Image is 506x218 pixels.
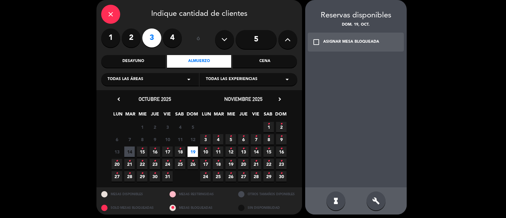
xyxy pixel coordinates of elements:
span: 9 [276,134,287,145]
i: • [242,131,244,141]
i: • [204,156,207,166]
span: 25 [175,159,185,169]
span: 7 [124,134,135,145]
div: ó [188,28,209,51]
span: JUE [238,110,249,121]
span: 17 [162,146,173,157]
i: • [255,156,257,166]
div: MESAS RESTRINGIDAS [165,187,233,201]
span: 18 [175,146,185,157]
span: 28 [124,171,135,182]
span: 19 [225,159,236,169]
i: • [128,156,131,166]
span: 24 [162,159,173,169]
i: check_box_outline_blank [312,38,320,46]
i: arrow_drop_down [283,76,291,83]
span: 20 [238,159,249,169]
i: • [166,156,169,166]
i: • [255,168,257,178]
span: 13 [112,146,122,157]
i: • [116,156,118,166]
span: 11 [175,134,185,145]
span: Todas las experiencias [206,76,257,83]
i: • [230,156,232,166]
i: • [280,168,282,178]
span: 26 [225,171,236,182]
div: Indique cantidad de clientes [101,5,297,24]
i: • [154,156,156,166]
label: 3 [142,28,161,47]
span: 8 [137,134,147,145]
i: • [255,144,257,154]
span: 16 [276,146,287,157]
span: 29 [137,171,147,182]
div: MESAS BLOQUEADAS [165,201,233,215]
i: • [280,156,282,166]
span: 6 [238,134,249,145]
div: MESAS DISPONIBLES [96,187,165,201]
span: VIE [162,110,172,121]
i: • [230,131,232,141]
span: 20 [112,159,122,169]
i: • [217,156,219,166]
i: • [268,168,270,178]
span: 25 [213,171,223,182]
label: 4 [163,28,182,47]
div: SOLO MESAS BLOQUEADAS [96,201,165,215]
div: dom. 19, oct. [305,22,407,28]
i: • [204,131,207,141]
span: 4 [175,122,185,132]
i: • [141,168,143,178]
i: • [217,168,219,178]
span: DOM [187,110,197,121]
span: 15 [263,146,274,157]
i: • [242,156,244,166]
i: • [242,144,244,154]
span: 15 [137,146,147,157]
span: MIE [137,110,148,121]
span: 24 [200,171,211,182]
div: Cena [233,55,297,68]
span: 18 [213,159,223,169]
span: SAB [174,110,185,121]
span: 1 [263,122,274,132]
span: VIE [250,110,261,121]
span: 27 [238,171,249,182]
span: 30 [276,171,287,182]
i: hourglass_full [332,197,340,205]
span: Todas las áreas [108,76,143,83]
i: • [280,144,282,154]
span: 23 [276,159,287,169]
span: 19 [188,146,198,157]
span: 29 [263,171,274,182]
i: • [141,156,143,166]
i: build [372,197,380,205]
div: Reservas disponibles [305,9,407,22]
span: SAB [263,110,273,121]
span: 4 [213,134,223,145]
span: 31 [162,171,173,182]
span: 8 [263,134,274,145]
span: 1 [137,122,147,132]
i: • [179,156,181,166]
div: Almuerzo [167,55,231,68]
span: 22 [263,159,274,169]
i: arrow_drop_down [185,76,193,83]
i: • [217,131,219,141]
i: • [280,119,282,129]
i: • [179,144,181,154]
span: 2 [150,122,160,132]
label: 2 [122,28,141,47]
span: DOM [275,110,286,121]
span: 16 [150,146,160,157]
span: 10 [162,134,173,145]
i: chevron_right [276,96,283,103]
i: chevron_left [115,96,122,103]
span: 9 [150,134,160,145]
i: • [217,144,219,154]
i: close [107,10,114,18]
span: 22 [137,159,147,169]
i: • [280,131,282,141]
i: • [268,119,270,129]
span: 14 [124,146,135,157]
